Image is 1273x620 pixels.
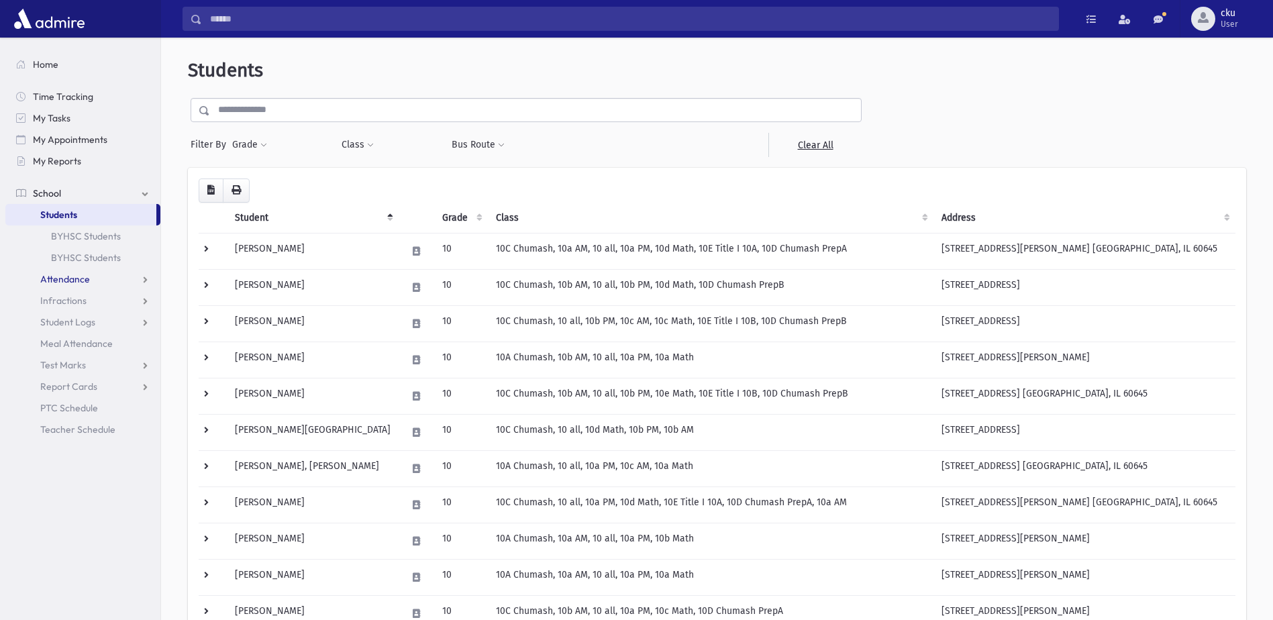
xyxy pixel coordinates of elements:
[40,273,90,285] span: Attendance
[227,414,399,450] td: [PERSON_NAME][GEOGRAPHIC_DATA]
[40,380,97,393] span: Report Cards
[933,486,1235,523] td: [STREET_ADDRESS][PERSON_NAME] [GEOGRAPHIC_DATA], IL 60645
[33,155,81,167] span: My Reports
[488,450,933,486] td: 10A Chumash, 10 all, 10a PM, 10c AM, 10a Math
[188,59,263,81] span: Students
[227,523,399,559] td: [PERSON_NAME]
[434,305,488,342] td: 10
[11,5,88,32] img: AdmirePro
[434,378,488,414] td: 10
[341,133,374,157] button: Class
[40,316,95,328] span: Student Logs
[488,523,933,559] td: 10A Chumash, 10a AM, 10 all, 10a PM, 10b Math
[227,305,399,342] td: [PERSON_NAME]
[488,269,933,305] td: 10C Chumash, 10b AM, 10 all, 10b PM, 10d Math, 10D Chumash PrepB
[434,486,488,523] td: 10
[202,7,1058,31] input: Search
[40,209,77,221] span: Students
[232,133,268,157] button: Grade
[488,342,933,378] td: 10A Chumash, 10b AM, 10 all, 10a PM, 10a Math
[33,112,70,124] span: My Tasks
[933,342,1235,378] td: [STREET_ADDRESS][PERSON_NAME]
[33,58,58,70] span: Home
[488,203,933,234] th: Class: activate to sort column ascending
[33,91,93,103] span: Time Tracking
[488,305,933,342] td: 10C Chumash, 10 all, 10b PM, 10c AM, 10c Math, 10E Title I 10B, 10D Chumash PrepB
[40,338,113,350] span: Meal Attendance
[5,354,160,376] a: Test Marks
[434,342,488,378] td: 10
[5,419,160,440] a: Teacher Schedule
[227,342,399,378] td: [PERSON_NAME]
[933,378,1235,414] td: [STREET_ADDRESS] [GEOGRAPHIC_DATA], IL 60645
[434,269,488,305] td: 10
[434,203,488,234] th: Grade: activate to sort column ascending
[40,423,115,435] span: Teacher Schedule
[488,233,933,269] td: 10C Chumash, 10a AM, 10 all, 10a PM, 10d Math, 10E Title I 10A, 10D Chumash PrepA
[227,450,399,486] td: [PERSON_NAME], [PERSON_NAME]
[5,247,160,268] a: BYHSC Students
[488,378,933,414] td: 10C Chumash, 10b AM, 10 all, 10b PM, 10e Math, 10E Title I 10B, 10D Chumash PrepB
[434,450,488,486] td: 10
[5,397,160,419] a: PTC Schedule
[40,359,86,371] span: Test Marks
[5,225,160,247] a: BYHSC Students
[5,311,160,333] a: Student Logs
[5,107,160,129] a: My Tasks
[5,54,160,75] a: Home
[223,178,250,203] button: Print
[434,559,488,595] td: 10
[40,295,87,307] span: Infractions
[434,414,488,450] td: 10
[434,233,488,269] td: 10
[933,559,1235,595] td: [STREET_ADDRESS][PERSON_NAME]
[933,233,1235,269] td: [STREET_ADDRESS][PERSON_NAME] [GEOGRAPHIC_DATA], IL 60645
[227,486,399,523] td: [PERSON_NAME]
[768,133,862,157] a: Clear All
[488,414,933,450] td: 10C Chumash, 10 all, 10d Math, 10b PM, 10b AM
[5,183,160,204] a: School
[1221,19,1238,30] span: User
[5,268,160,290] a: Attendance
[5,333,160,354] a: Meal Attendance
[434,523,488,559] td: 10
[488,486,933,523] td: 10C Chumash, 10 all, 10a PM, 10d Math, 10E Title I 10A, 10D Chumash PrepA, 10a AM
[451,133,505,157] button: Bus Route
[227,203,399,234] th: Student: activate to sort column descending
[933,414,1235,450] td: [STREET_ADDRESS]
[5,129,160,150] a: My Appointments
[933,203,1235,234] th: Address: activate to sort column ascending
[1221,8,1238,19] span: cku
[5,290,160,311] a: Infractions
[5,150,160,172] a: My Reports
[40,402,98,414] span: PTC Schedule
[227,233,399,269] td: [PERSON_NAME]
[227,378,399,414] td: [PERSON_NAME]
[933,269,1235,305] td: [STREET_ADDRESS]
[933,523,1235,559] td: [STREET_ADDRESS][PERSON_NAME]
[5,376,160,397] a: Report Cards
[5,204,156,225] a: Students
[33,187,61,199] span: School
[191,138,232,152] span: Filter By
[5,86,160,107] a: Time Tracking
[227,559,399,595] td: [PERSON_NAME]
[488,559,933,595] td: 10A Chumash, 10a AM, 10 all, 10a PM, 10a Math
[199,178,223,203] button: CSV
[227,269,399,305] td: [PERSON_NAME]
[933,450,1235,486] td: [STREET_ADDRESS] [GEOGRAPHIC_DATA], IL 60645
[33,134,107,146] span: My Appointments
[933,305,1235,342] td: [STREET_ADDRESS]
